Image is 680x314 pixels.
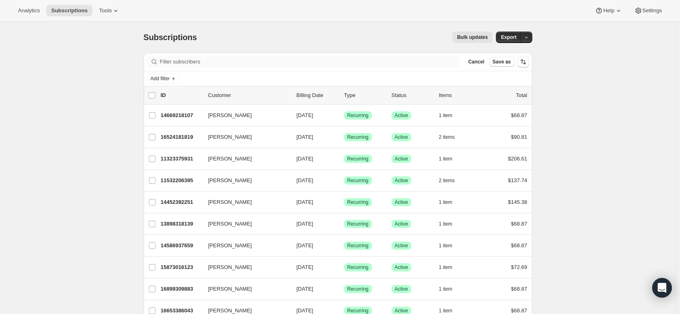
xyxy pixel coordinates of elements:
button: [PERSON_NAME] [203,152,285,165]
span: $145.38 [508,199,527,205]
span: [PERSON_NAME] [208,263,252,271]
span: Save as [493,59,511,65]
p: 16524181819 [161,133,202,141]
span: 1 item [439,286,453,292]
span: Recurring [347,242,369,249]
button: Settings [629,5,667,16]
button: Bulk updates [452,32,493,43]
span: Recurring [347,286,369,292]
span: [DATE] [297,112,313,118]
span: Recurring [347,134,369,140]
button: [PERSON_NAME] [203,131,285,144]
button: Export [496,32,521,43]
button: [PERSON_NAME] [203,217,285,230]
span: $68.87 [511,221,527,227]
div: 14452392251[PERSON_NAME][DATE]SuccessRecurringSuccessActive1 item$145.38 [161,197,527,208]
span: Active [395,307,408,314]
div: 15873016123[PERSON_NAME][DATE]SuccessRecurringSuccessActive1 item$72.69 [161,262,527,273]
div: 14586937659[PERSON_NAME][DATE]SuccessRecurringSuccessActive1 item$68.87 [161,240,527,251]
p: 11323375931 [161,155,202,163]
span: Subscriptions [51,7,88,14]
span: $90.81 [511,134,527,140]
div: Open Intercom Messenger [652,278,672,298]
button: Cancel [465,57,487,67]
span: $137.74 [508,177,527,183]
span: $72.69 [511,264,527,270]
span: [DATE] [297,264,313,270]
input: Filter subscribers [160,56,460,68]
button: 1 item [439,283,462,295]
span: [DATE] [297,221,313,227]
span: Export [501,34,516,41]
div: 11323375931[PERSON_NAME][DATE]SuccessRecurringSuccessActive1 item$206.61 [161,153,527,165]
span: Cancel [468,59,484,65]
p: 13898318139 [161,220,202,228]
span: Recurring [347,264,369,271]
span: Recurring [347,199,369,206]
span: 1 item [439,221,453,227]
button: Sort the results [518,56,529,68]
span: $68.87 [511,286,527,292]
p: ID [161,91,202,99]
p: Customer [208,91,290,99]
span: [PERSON_NAME] [208,133,252,141]
button: [PERSON_NAME] [203,196,285,209]
button: Analytics [13,5,45,16]
span: Active [395,134,408,140]
p: Total [516,91,527,99]
button: [PERSON_NAME] [203,261,285,274]
span: [DATE] [297,134,313,140]
button: [PERSON_NAME] [203,282,285,296]
p: 14586937659 [161,242,202,250]
button: 1 item [439,218,462,230]
span: Settings [642,7,662,14]
span: Active [395,221,408,227]
span: Recurring [347,177,369,184]
button: 2 items [439,131,464,143]
span: Help [603,7,614,14]
span: [DATE] [297,242,313,248]
span: 1 item [439,242,453,249]
span: Subscriptions [144,33,197,42]
span: Active [395,156,408,162]
p: Billing Date [297,91,338,99]
span: [PERSON_NAME] [208,176,252,185]
div: 13898318139[PERSON_NAME][DATE]SuccessRecurringSuccessActive1 item$68.87 [161,218,527,230]
span: 2 items [439,134,455,140]
div: 14669218107[PERSON_NAME][DATE]SuccessRecurringSuccessActive1 item$68.87 [161,110,527,121]
span: 1 item [439,112,453,119]
span: 1 item [439,199,453,206]
span: Tools [99,7,112,14]
span: Active [395,264,408,271]
button: 1 item [439,197,462,208]
span: Add filter [151,75,170,82]
span: $68.87 [511,242,527,248]
div: IDCustomerBilling DateTypeStatusItemsTotal [161,91,527,99]
div: 11532206395[PERSON_NAME][DATE]SuccessRecurringSuccessActive2 items$137.74 [161,175,527,186]
span: [PERSON_NAME] [208,220,252,228]
button: 1 item [439,262,462,273]
span: [DATE] [297,156,313,162]
span: Recurring [347,112,369,119]
span: Active [395,112,408,119]
span: [PERSON_NAME] [208,285,252,293]
span: Active [395,177,408,184]
span: Recurring [347,156,369,162]
span: [DATE] [297,177,313,183]
button: Subscriptions [46,5,92,16]
button: [PERSON_NAME] [203,239,285,252]
span: [DATE] [297,199,313,205]
button: Add filter [147,74,180,84]
button: Tools [94,5,125,16]
span: Active [395,286,408,292]
p: 14452392251 [161,198,202,206]
span: [DATE] [297,286,313,292]
p: 14669218107 [161,111,202,120]
button: 1 item [439,153,462,165]
span: [PERSON_NAME] [208,111,252,120]
button: 1 item [439,110,462,121]
span: Active [395,199,408,206]
span: [PERSON_NAME] [208,155,252,163]
span: 1 item [439,264,453,271]
span: 2 items [439,177,455,184]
